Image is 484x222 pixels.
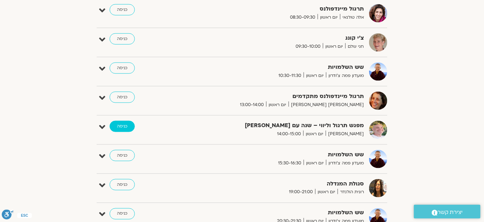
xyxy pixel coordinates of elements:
span: [PERSON_NAME] [PERSON_NAME] [289,101,364,109]
strong: תרגול מיינדפולנס [192,4,364,14]
span: יום ראשון [315,189,338,196]
a: כניסה [110,4,135,15]
span: יום ראשון [323,43,345,50]
span: 08:30-09:30 [288,14,318,21]
a: כניסה [110,150,135,161]
a: כניסה [110,63,135,74]
a: כניסה [110,121,135,132]
strong: תרגול מיינדפולנס מתקדמים [192,92,364,101]
span: 14:00-15:00 [275,130,303,138]
span: 13:00-14:00 [237,101,266,109]
span: 10:30-11:30 [276,72,304,79]
span: יום ראשון [318,14,340,21]
span: רונית הולנדר [338,189,364,196]
span: חני שלם [345,43,364,50]
strong: שש השלמויות [192,63,364,72]
a: כניסה [110,33,135,45]
a: כניסה [110,92,135,103]
span: [PERSON_NAME] [326,130,364,138]
strong: סגולת המנדלה [192,179,364,189]
span: יום ראשון [304,72,326,79]
span: 15:30-16:30 [276,159,304,167]
span: מועדון פמה צ'ודרון [326,72,364,79]
span: יום ראשון [304,159,326,167]
strong: מפגש תרגול וליווי – שנה עם [PERSON_NAME] [192,121,364,130]
span: 09:30-10:00 [293,43,323,50]
span: 19:00-21:00 [286,189,315,196]
strong: שש השלמויות [192,150,364,159]
span: יצירת קשר [438,208,463,217]
strong: צ'י קונג [192,33,364,43]
span: יום ראשון [266,101,289,109]
span: אלה טולנאי [340,14,364,21]
a: יצירת קשר [414,205,480,218]
span: יום ראשון [303,130,326,138]
a: כניסה [110,208,135,220]
span: מועדון פמה צ'ודרון [326,159,364,167]
a: כניסה [110,179,135,190]
strong: שש השלמויות [192,208,364,218]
